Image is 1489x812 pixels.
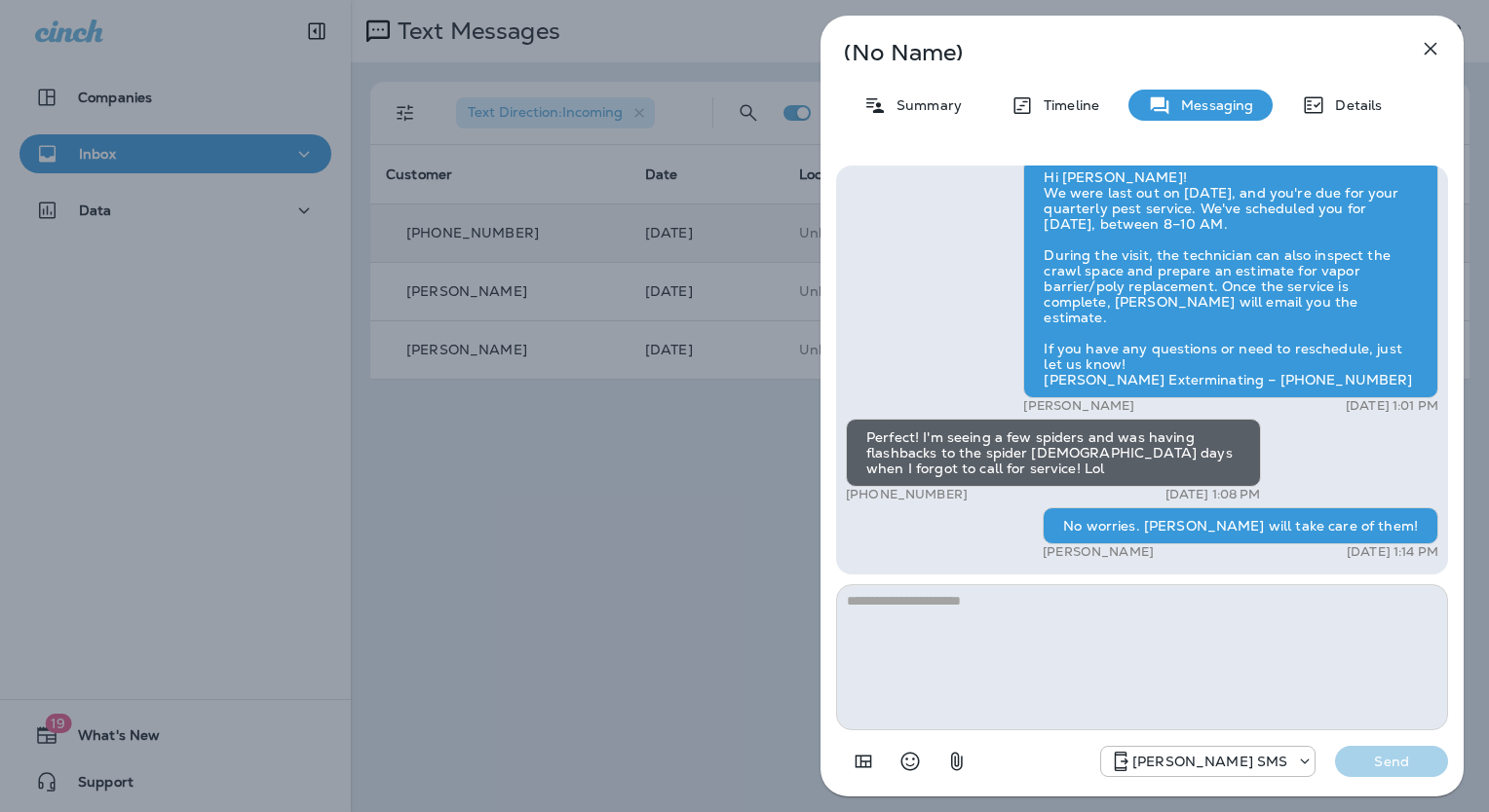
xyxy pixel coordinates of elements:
button: Add in a premade template [844,742,883,781]
p: [DATE] 1:14 PM [1347,544,1438,560]
p: [PERSON_NAME] [1043,544,1154,560]
p: [PERSON_NAME] [1023,398,1134,414]
div: No worries. [PERSON_NAME] will take care of them! [1043,507,1438,544]
div: Perfect! I'm seeing a few spiders and was having flashbacks to the spider [DEMOGRAPHIC_DATA] days... [846,419,1261,487]
p: Details [1325,97,1382,113]
button: Select an emoji [891,742,930,781]
div: Hi [PERSON_NAME]! We were last out on [DATE], and you're due for your quarterly pest service. We'... [1023,159,1438,398]
p: Timeline [1034,97,1099,113]
div: +1 (757) 760-3335 [1101,750,1315,773]
p: [PHONE_NUMBER] [846,487,968,502]
p: [DATE] 1:08 PM [1165,487,1261,502]
p: Messaging [1171,97,1253,113]
p: Summary [887,97,962,113]
p: [DATE] 1:01 PM [1346,398,1438,414]
p: [PERSON_NAME] SMS [1132,754,1287,769]
p: (No Name) [844,45,1376,60]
